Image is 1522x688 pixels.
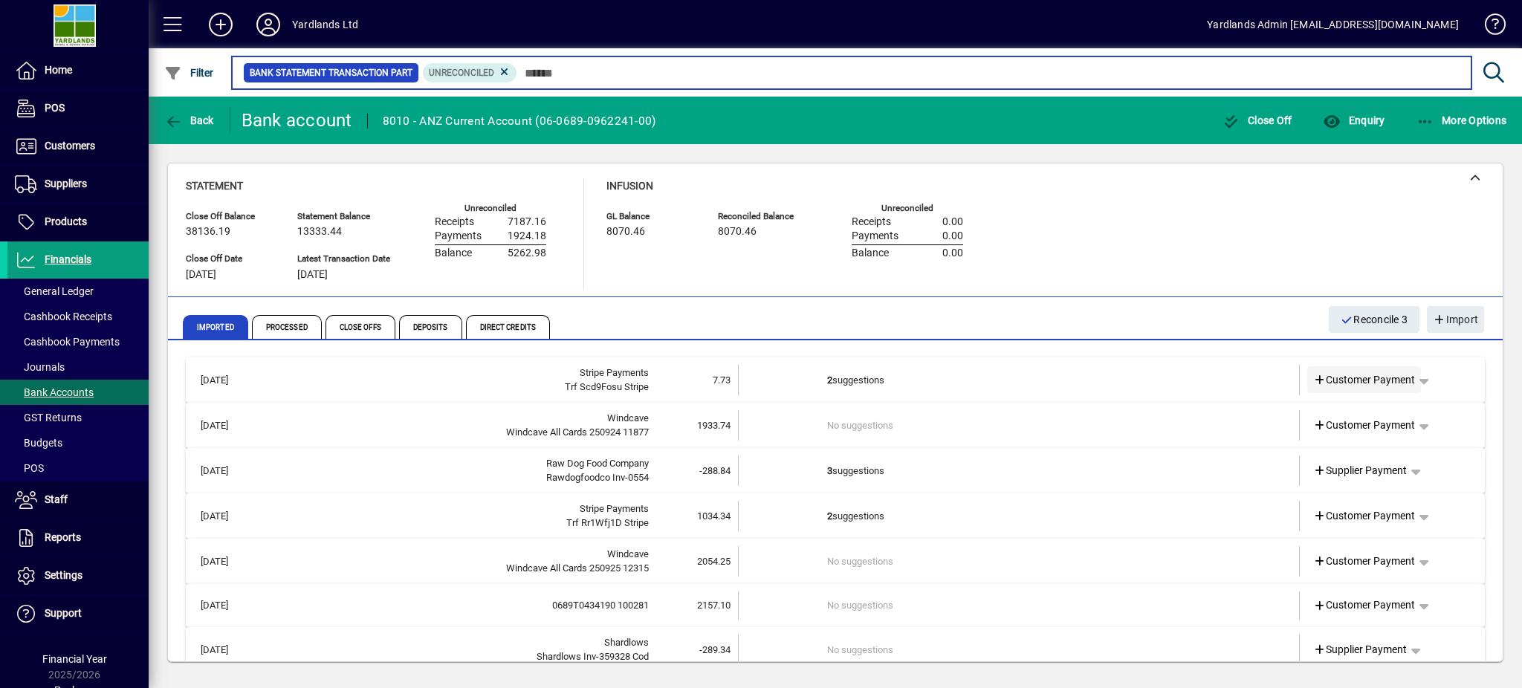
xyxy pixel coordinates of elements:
a: Customer Payment [1307,502,1422,529]
span: Close Offs [326,315,395,339]
span: Payments [852,230,898,242]
span: Journals [15,361,65,373]
span: Cashbook Receipts [15,311,112,322]
span: 5262.98 [508,247,546,259]
a: Customer Payment [1307,412,1422,438]
span: Reports [45,531,81,543]
span: 0.00 [942,216,963,228]
a: Bank Accounts [7,380,149,405]
td: [DATE] [193,635,263,665]
span: Close Off Date [186,254,275,264]
span: Customers [45,140,95,152]
a: POS [7,455,149,481]
span: 7187.16 [508,216,546,228]
a: Reports [7,519,149,556]
td: No suggestions [827,591,1213,620]
span: Filter [164,67,214,79]
b: 2 [827,374,832,386]
app-page-header-button: Back [149,107,230,134]
span: 2054.25 [697,556,731,567]
label: Unreconciled [881,204,933,213]
mat-expansion-panel-header: [DATE]Stripe PaymentsTrf Scd9Fosu Stripe7.732suggestionsCustomer Payment [186,357,1485,403]
div: Raw Dog Food Company [263,456,649,471]
mat-chip: Reconciliation Status: Unreconciled [423,63,517,82]
span: Receipts [435,216,474,228]
a: Supplier Payment [1307,636,1413,663]
span: GL Balance [606,212,696,221]
span: Bank Statement Transaction Part [250,65,412,80]
mat-expansion-panel-header: [DATE]WindcaveWindcave All Cards 250924 118771933.74No suggestionsCustomer Payment [186,403,1485,448]
span: Bank Accounts [15,386,94,398]
button: Enquiry [1319,107,1388,134]
span: Support [45,607,82,619]
span: 1034.34 [697,510,731,522]
span: 2157.10 [697,600,731,611]
button: Add [197,11,245,38]
div: Rawdogfoodco Inv-0554 [263,470,649,485]
div: Stripe Payments [263,502,649,516]
span: 8070.46 [606,226,645,238]
span: Products [45,215,87,227]
div: Shardlows [263,635,649,650]
a: Staff [7,481,149,519]
a: Supplier Payment [1307,457,1413,484]
td: [DATE] [193,410,263,441]
span: -288.84 [699,465,731,476]
button: Profile [245,11,292,38]
span: Customer Payment [1313,418,1416,433]
a: General Ledger [7,279,149,304]
td: No suggestions [827,410,1213,441]
span: Settings [45,569,82,581]
div: Yardlands Admin [EMAIL_ADDRESS][DOMAIN_NAME] [1207,13,1459,36]
label: Unreconciled [464,204,516,213]
a: Cashbook Receipts [7,304,149,329]
span: [DATE] [297,269,328,281]
span: Home [45,64,72,76]
div: 8010 - ANZ Current Account (06-0689-0962241-00) [383,109,656,133]
span: Processed [252,315,322,339]
span: Financials [45,253,91,265]
span: 0.00 [942,247,963,259]
a: Support [7,595,149,632]
a: Customer Payment [1307,366,1422,393]
span: Statement Balance [297,212,390,221]
button: Filter [161,59,218,86]
span: Customer Payment [1313,597,1416,613]
a: Knowledge Base [1474,3,1503,51]
b: 2 [827,510,832,522]
span: 7.73 [713,374,731,386]
div: Shardlows Inv-359328 Cod [263,649,649,664]
span: 0.00 [942,230,963,242]
div: Windcave [263,547,649,562]
td: No suggestions [827,635,1213,665]
button: Back [161,107,218,134]
span: Balance [435,247,472,259]
td: suggestions [827,501,1213,531]
span: More Options [1416,114,1507,126]
button: Close Off [1219,107,1296,134]
span: Deposits [399,315,462,339]
div: Bank account [242,108,352,132]
span: Receipts [852,216,891,228]
mat-expansion-panel-header: [DATE]0689T0434190 1002812157.10No suggestionsCustomer Payment [186,584,1485,627]
span: Suppliers [45,178,87,189]
span: Financial Year [42,653,107,665]
span: Payments [435,230,482,242]
a: Customer Payment [1307,592,1422,619]
span: Unreconciled [429,68,494,78]
button: Reconcile 3 [1329,306,1419,333]
td: suggestions [827,365,1213,395]
td: [DATE] [193,501,263,531]
span: Close Off [1223,114,1292,126]
a: Settings [7,557,149,594]
a: Products [7,204,149,241]
td: [DATE] [193,546,263,577]
a: GST Returns [7,405,149,430]
span: Latest Transaction Date [297,254,390,264]
td: [DATE] [193,455,263,486]
td: [DATE] [193,591,263,620]
span: Direct Credits [466,315,550,339]
span: Imported [183,315,248,339]
button: More Options [1413,107,1511,134]
span: -289.34 [699,644,731,655]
